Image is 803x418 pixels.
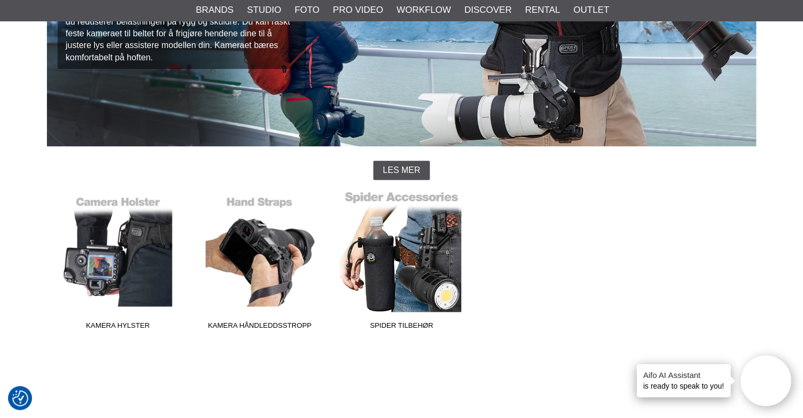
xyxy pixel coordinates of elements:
[643,369,724,381] h4: Aifo AI Assistant
[47,191,189,335] a: Kamera Hylster
[331,320,472,335] span: Spider Tilbehør
[196,3,234,17] a: Brands
[189,191,331,335] a: Kamera Håndleddsstropp
[464,3,512,17] a: Discover
[294,3,319,17] a: Foto
[189,320,331,335] span: Kamera Håndleddsstropp
[331,191,472,335] a: Spider Tilbehør
[383,165,420,175] span: Les mer
[333,3,383,17] a: Pro Video
[47,320,189,335] span: Kamera Hylster
[525,3,560,17] a: Rental
[12,390,28,406] img: Revisit consent button
[397,3,451,17] a: Workflow
[637,364,730,397] div: is ready to speak to you!
[247,3,281,17] a: Studio
[573,3,609,17] a: Outlet
[12,389,28,408] button: Samtykkepreferanser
